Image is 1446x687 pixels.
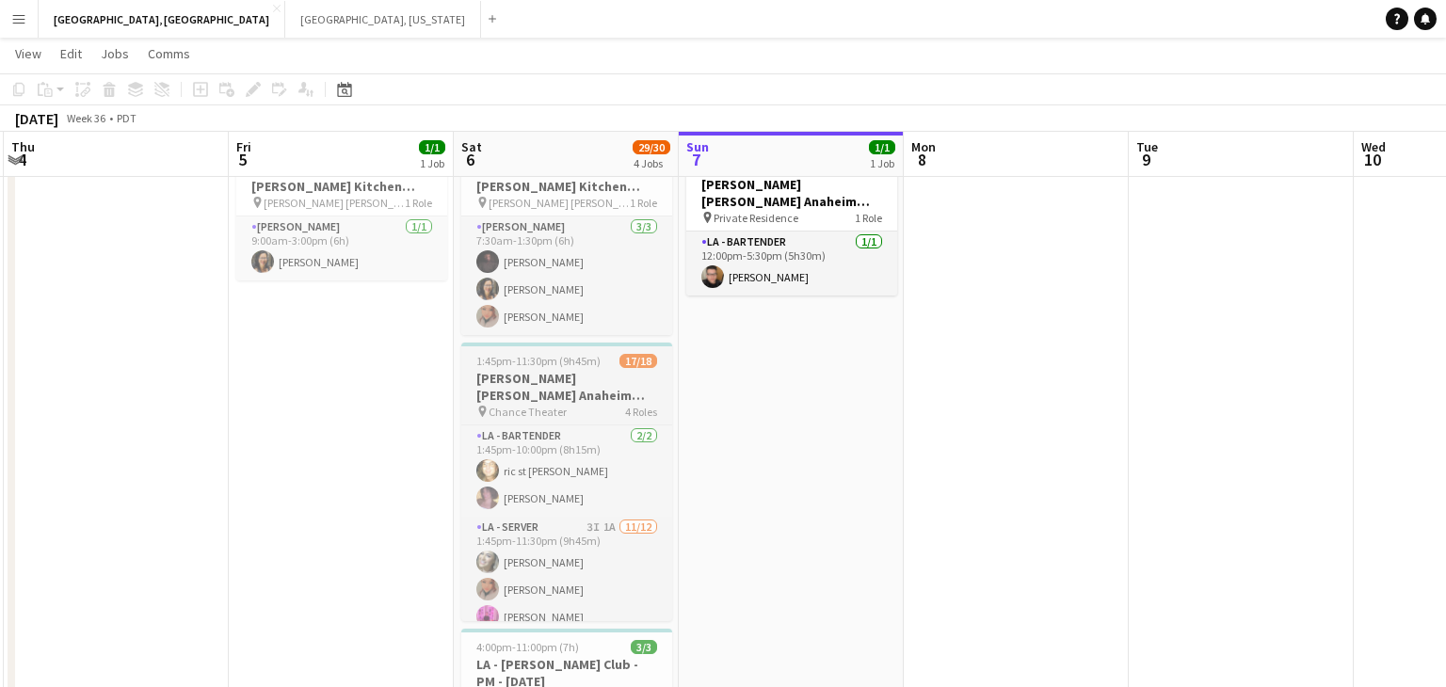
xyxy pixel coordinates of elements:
a: Comms [140,41,198,66]
span: 6 [458,149,482,170]
span: 29/30 [633,140,670,154]
span: 3/3 [631,640,657,654]
app-job-card: 1:45pm-11:30pm (9h45m)17/18[PERSON_NAME] [PERSON_NAME] Anaheim [DATE] Chance Theater4 RolesLA - B... [461,343,672,621]
span: Tue [1136,138,1158,155]
span: [PERSON_NAME] [PERSON_NAME] Catering [264,196,405,210]
span: View [15,45,41,62]
h3: [PERSON_NAME] [PERSON_NAME] Anaheim [DATE] [461,370,672,404]
app-card-role: [PERSON_NAME]3/37:30am-1:30pm (6h)[PERSON_NAME][PERSON_NAME][PERSON_NAME] [461,216,672,335]
span: Mon [911,138,936,155]
span: Edit [60,45,82,62]
div: 1 Job [870,156,894,170]
button: [GEOGRAPHIC_DATA], [US_STATE] [285,1,481,38]
app-job-card: 7:30am-1:30pm (6h)3/3[PERSON_NAME] [PERSON_NAME] Kitchen [DATE] [PERSON_NAME] [PERSON_NAME] Cater... [461,134,672,335]
app-card-role: LA - Bartender2/21:45pm-10:00pm (8h15m)ric st [PERSON_NAME][PERSON_NAME] [461,425,672,517]
app-card-role: [PERSON_NAME]1/19:00am-3:00pm (6h)[PERSON_NAME] [236,216,447,280]
span: 4 Roles [625,405,657,419]
span: [PERSON_NAME] [PERSON_NAME] Catering [489,196,630,210]
span: 8 [908,149,936,170]
span: Fri [236,138,251,155]
span: 5 [233,149,251,170]
span: 1 Role [630,196,657,210]
span: 1 Role [405,196,432,210]
span: 10 [1358,149,1386,170]
h3: [PERSON_NAME] [PERSON_NAME] Anaheim [DATE] [686,176,897,210]
span: 1/1 [419,140,445,154]
span: 1/1 [869,140,895,154]
a: View [8,41,49,66]
div: 1 Job [420,156,444,170]
span: 9 [1133,149,1158,170]
h3: [PERSON_NAME] [PERSON_NAME] Kitchen [DATE] [236,161,447,195]
button: [GEOGRAPHIC_DATA], [GEOGRAPHIC_DATA] [39,1,285,38]
span: Jobs [101,45,129,62]
span: 17/18 [619,354,657,368]
app-job-card: 9:00am-3:00pm (6h)1/1[PERSON_NAME] [PERSON_NAME] Kitchen [DATE] [PERSON_NAME] [PERSON_NAME] Cater... [236,134,447,280]
span: Wed [1361,138,1386,155]
h3: [PERSON_NAME] [PERSON_NAME] Kitchen [DATE] [461,161,672,195]
span: Week 36 [62,111,109,125]
span: Comms [148,45,190,62]
app-card-role: LA - Bartender1/112:00pm-5:30pm (5h30m)[PERSON_NAME] [686,232,897,296]
span: 1:45pm-11:30pm (9h45m) [476,354,601,368]
span: Sun [686,138,709,155]
span: Chance Theater [489,405,567,419]
span: 7 [683,149,709,170]
div: [DATE] [15,109,58,128]
app-job-card: In progress12:00pm-5:30pm (5h30m)1/1[PERSON_NAME] [PERSON_NAME] Anaheim [DATE] Private Residence1... [686,134,897,296]
a: Jobs [93,41,137,66]
span: Thu [11,138,35,155]
span: Private Residence [714,211,798,225]
div: 4 Jobs [634,156,669,170]
a: Edit [53,41,89,66]
span: 1 Role [855,211,882,225]
div: PDT [117,111,137,125]
span: Sat [461,138,482,155]
span: 4:00pm-11:00pm (7h) [476,640,579,654]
